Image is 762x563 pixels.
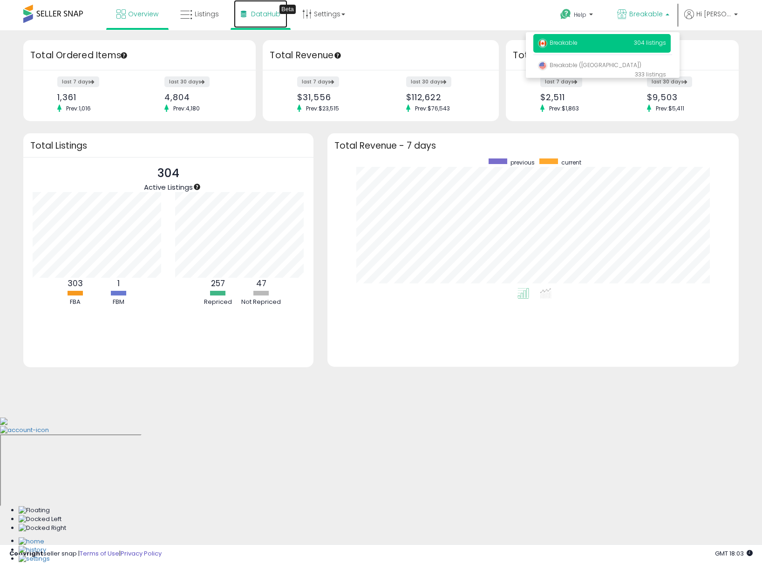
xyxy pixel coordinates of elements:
span: Breakable [538,39,578,47]
h3: Total Profit [513,49,731,62]
h3: Total Listings [30,142,306,149]
div: $112,622 [406,92,483,102]
div: $2,511 [540,92,615,102]
div: 1,361 [57,92,132,102]
div: Tooltip anchor [333,51,342,60]
img: canada.png [538,39,547,48]
span: Prev: $76,543 [410,104,455,112]
span: Help [574,11,586,19]
img: History [19,546,46,555]
img: Docked Left [19,515,61,524]
div: Not Repriced [240,298,282,307]
div: $9,503 [647,92,722,102]
label: last 7 days [57,76,99,87]
div: Tooltip anchor [193,183,201,191]
b: 257 [211,278,225,289]
span: Prev: $1,863 [544,104,584,112]
div: Tooltip anchor [120,51,128,60]
label: last 30 days [647,76,692,87]
b: 47 [256,278,266,289]
span: 304 listings [634,39,666,47]
i: Get Help [560,8,571,20]
div: FBM [98,298,140,307]
img: usa.png [538,61,547,70]
h3: Total Revenue [270,49,492,62]
span: Prev: $23,515 [301,104,344,112]
span: current [561,158,581,166]
span: Prev: 4,180 [169,104,204,112]
span: Active Listings [144,182,193,192]
h3: Total Ordered Items [30,49,249,62]
h3: Total Revenue - 7 days [334,142,732,149]
div: $31,556 [297,92,374,102]
span: Breakable [629,9,663,19]
a: Hi [PERSON_NAME] [684,9,738,30]
span: Breakable ([GEOGRAPHIC_DATA]) [538,61,641,69]
span: 333 listings [635,70,666,78]
label: last 30 days [406,76,451,87]
label: last 30 days [164,76,210,87]
div: FBA [54,298,96,307]
span: DataHub [251,9,280,19]
span: Listings [195,9,219,19]
b: 303 [68,278,83,289]
div: Tooltip anchor [279,5,296,14]
p: 304 [144,165,193,182]
span: Overview [128,9,158,19]
img: Home [19,537,44,546]
span: Prev: $5,411 [651,104,689,112]
a: Help [553,1,602,30]
span: Prev: 1,016 [61,104,95,112]
span: Hi [PERSON_NAME] [696,9,731,19]
b: 1 [117,278,120,289]
img: Docked Right [19,524,66,533]
div: 4,804 [164,92,239,102]
img: Floating [19,506,50,515]
div: Repriced [197,298,239,307]
label: last 7 days [297,76,339,87]
span: previous [510,158,535,166]
label: last 7 days [540,76,582,87]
